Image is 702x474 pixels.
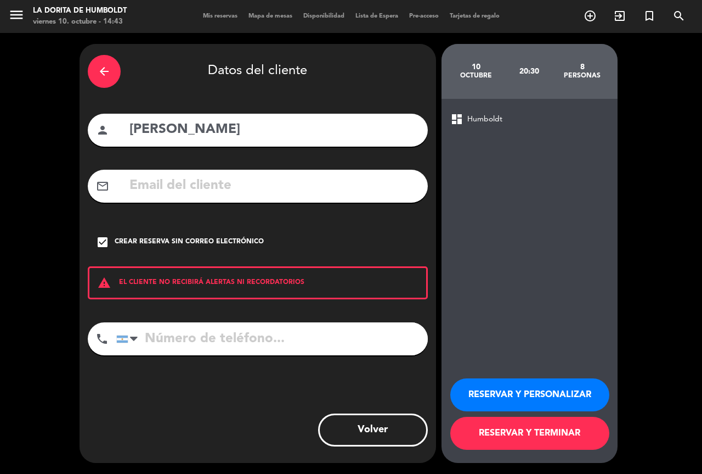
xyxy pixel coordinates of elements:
i: phone [95,332,109,345]
i: person [96,124,109,137]
i: exit_to_app [613,9,626,23]
i: mail_outline [96,180,109,193]
button: Volver [318,414,428,447]
div: Argentina: +54 [117,323,142,355]
span: Disponibilidad [298,13,350,19]
input: Número de teléfono... [116,322,428,355]
span: Pre-acceso [404,13,444,19]
div: 10 [450,63,503,71]
i: check_box [96,236,109,249]
span: Mapa de mesas [243,13,298,19]
input: Nombre del cliente [128,119,420,141]
i: add_circle_outline [584,9,597,23]
span: Lista de Espera [350,13,404,19]
input: Email del cliente [128,175,420,197]
div: 20:30 [502,52,556,91]
i: search [672,9,686,23]
div: octubre [450,71,503,80]
i: arrow_back [98,65,111,78]
div: EL CLIENTE NO RECIBIRÁ ALERTAS NI RECORDATORIOS [88,266,428,299]
i: menu [8,7,25,23]
button: RESERVAR Y PERSONALIZAR [450,378,609,411]
div: 8 [556,63,609,71]
span: Mis reservas [197,13,243,19]
div: La Dorita de Humboldt [33,5,127,16]
span: dashboard [450,113,463,126]
span: Tarjetas de regalo [444,13,505,19]
span: Humboldt [467,113,502,126]
button: menu [8,7,25,27]
div: personas [556,71,609,80]
div: Crear reserva sin correo electrónico [115,237,264,248]
button: RESERVAR Y TERMINAR [450,417,609,450]
div: Datos del cliente [88,52,428,91]
i: turned_in_not [643,9,656,23]
div: viernes 10. octubre - 14:43 [33,16,127,27]
i: warning [89,276,119,289]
